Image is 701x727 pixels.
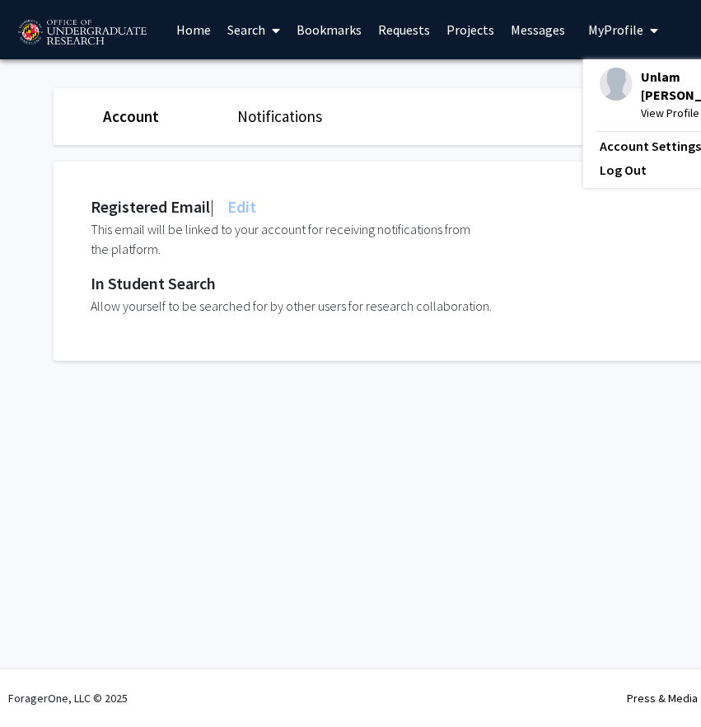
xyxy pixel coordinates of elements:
img: Profile Picture [600,68,633,101]
div: Registered Email [91,195,256,219]
a: Requests [370,1,438,59]
a: Messages [502,1,573,59]
a: Account [103,106,159,126]
a: Press & Media [627,691,698,706]
a: Bookmarks [288,1,370,59]
a: Home [168,1,219,59]
span: Edit [224,196,256,217]
a: Search [219,1,288,59]
a: Projects [438,1,502,59]
span: My Profile [588,21,643,38]
a: Notifications [237,106,322,126]
div: Allow yourself to be searched for by other users for research collaboration. [91,296,557,316]
div: This email will be linked to your account for receiving notifications from the platform. [91,219,490,259]
img: University of Maryland Logo [12,12,152,54]
span: | [210,196,214,217]
iframe: Chat [12,653,70,715]
div: ForagerOne, LLC © 2025 [8,669,128,727]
